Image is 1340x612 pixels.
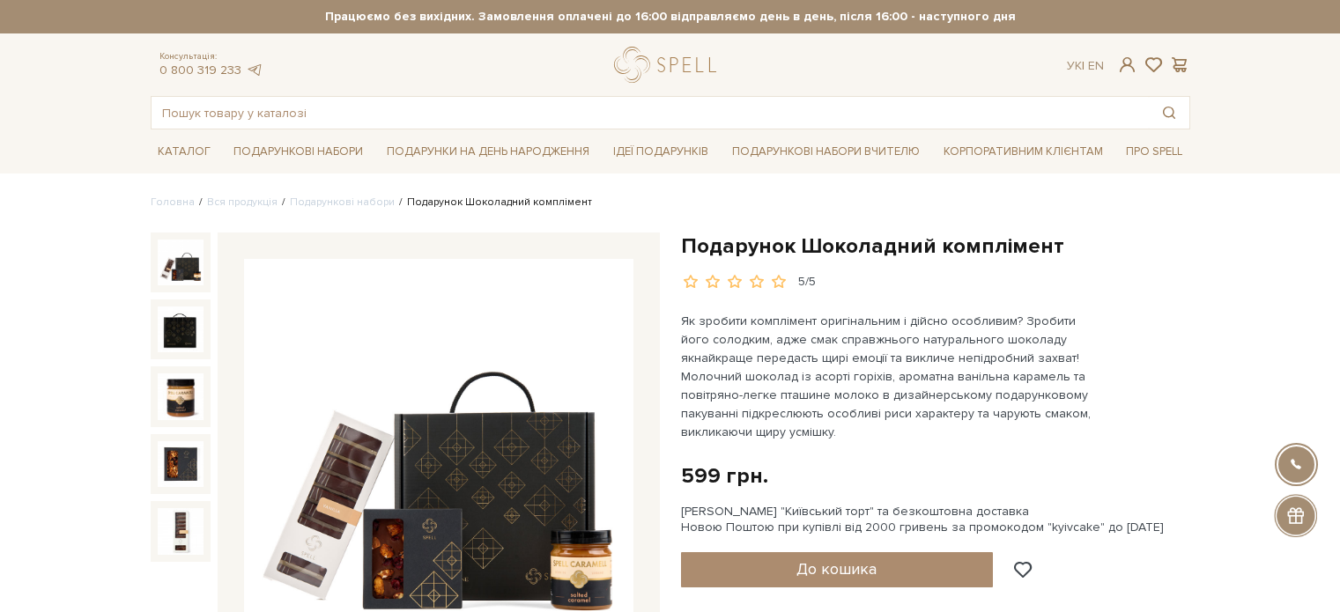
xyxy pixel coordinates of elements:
[798,274,816,291] div: 5/5
[152,97,1149,129] input: Пошук товару у каталозі
[681,312,1094,441] p: Як зробити комплімент оригінальним і дійсно особливим? Зробити його солодким, адже смак справжньо...
[151,195,195,209] a: Головна
[796,559,877,579] span: До кошика
[226,138,370,166] a: Подарункові набори
[1067,58,1104,74] div: Ук
[1119,138,1189,166] a: Про Spell
[725,136,927,166] a: Подарункові набори Вчителю
[158,306,204,352] img: Подарунок Шоколадний комплімент
[207,195,278,209] a: Вся продукція
[1082,58,1085,73] span: |
[681,232,1190,260] h1: Подарунок Шоколадний комплімент
[158,441,204,487] img: Подарунок Шоколадний комплімент
[158,373,204,419] img: Подарунок Шоколадний комплімент
[159,63,241,77] a: 0 800 319 233
[158,240,204,285] img: Подарунок Шоколадний комплімент
[1149,97,1189,129] button: Пошук товару у каталозі
[937,138,1110,166] a: Корпоративним клієнтам
[614,47,724,83] a: logo
[159,51,263,63] span: Консультація:
[681,504,1190,535] div: [PERSON_NAME] "Київський торт" та безкоштовна доставка Новою Поштою при купівлі від 2000 гривень ...
[151,138,218,166] a: Каталог
[681,462,768,490] div: 599 грн.
[380,138,596,166] a: Подарунки на День народження
[395,195,592,210] li: Подарунок Шоколадний комплімент
[606,138,715,166] a: Ідеї подарунків
[246,63,263,77] a: telegram
[151,9,1190,25] strong: Працюємо без вихідних. Замовлення оплачені до 16:00 відправляємо день в день, після 16:00 - насту...
[681,552,994,587] button: До кошика
[1088,58,1104,73] a: En
[158,508,204,554] img: Подарунок Шоколадний комплімент
[290,195,395,209] a: Подарункові набори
